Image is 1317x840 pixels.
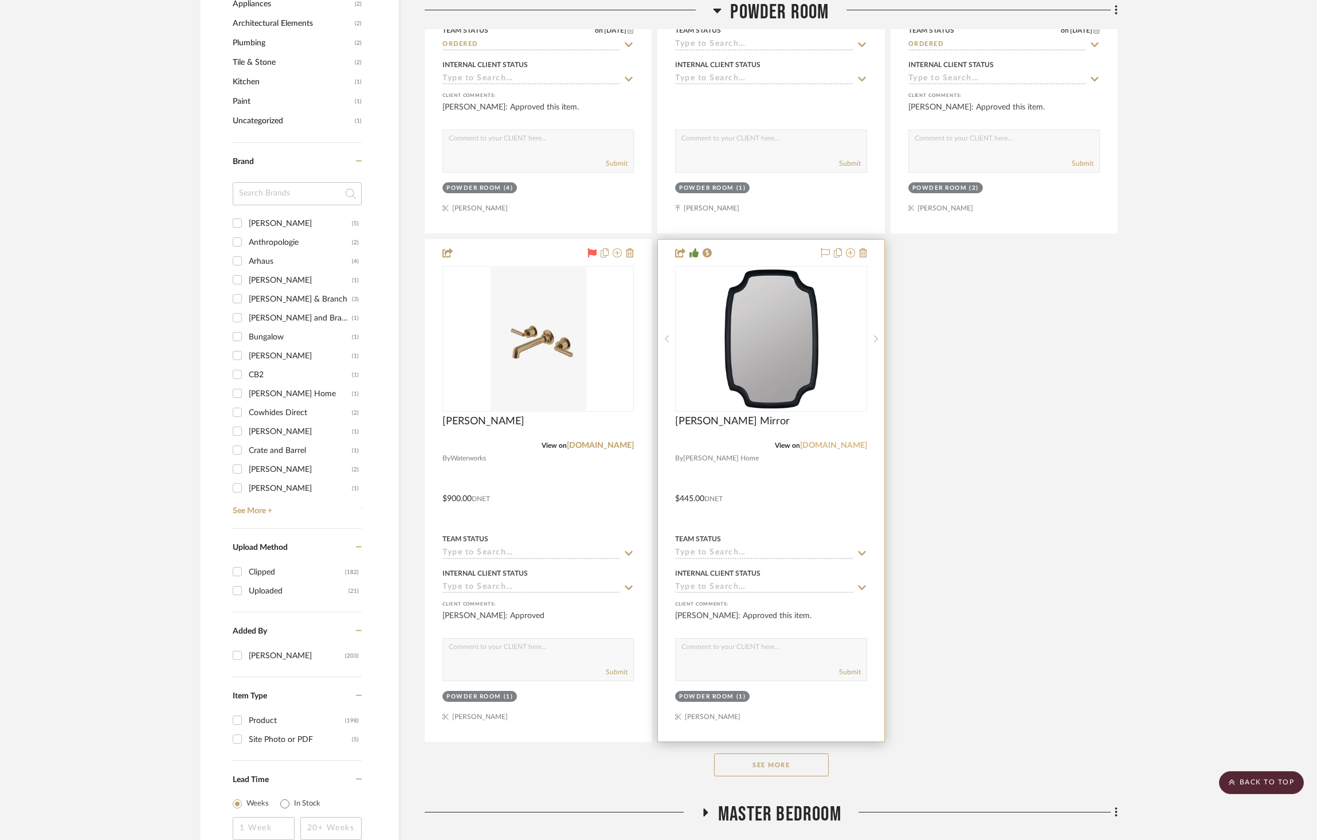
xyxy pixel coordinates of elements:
[1219,771,1304,794] scroll-to-top-button: BACK TO TOP
[442,74,620,85] input: Type to Search…
[233,158,254,166] span: Brand
[249,442,352,460] div: Crate and Barrel
[908,60,994,70] div: Internal Client Status
[233,33,352,53] span: Plumbing
[352,460,359,479] div: (2)
[442,453,450,464] span: By
[442,534,488,544] div: Team Status
[800,442,867,450] a: [DOMAIN_NAME]
[352,479,359,498] div: (1)
[249,214,352,233] div: [PERSON_NAME]
[352,442,359,460] div: (1)
[1072,158,1093,169] button: Submit
[442,583,620,593] input: Type to Search…
[249,460,352,479] div: [PERSON_NAME]
[352,233,359,252] div: (2)
[504,693,514,701] div: (1)
[504,184,514,193] div: (4)
[352,366,359,384] div: (1)
[969,184,979,193] div: (2)
[355,73,362,91] span: (1)
[249,233,352,252] div: Anthropologie
[233,544,288,552] span: Upload Method
[355,112,362,130] span: (1)
[446,693,501,701] div: Powder Room
[736,184,746,193] div: (1)
[348,582,359,600] div: (21)
[442,25,488,36] div: Team Status
[249,647,345,665] div: [PERSON_NAME]
[230,498,362,516] a: See More +
[233,72,352,92] span: Kitchen
[675,453,683,464] span: By
[249,404,352,422] div: Cowhides Direct
[249,712,345,730] div: Product
[675,610,867,633] div: [PERSON_NAME]: Approved this item.
[912,184,967,193] div: Powder Room
[714,753,829,776] button: See More
[442,548,620,559] input: Type to Search…
[249,252,352,271] div: Arhaus
[722,267,821,411] img: Beverly Wall Mirror
[249,479,352,498] div: [PERSON_NAME]
[775,442,800,449] span: View on
[606,158,628,169] button: Submit
[491,267,586,411] img: Henry
[352,309,359,327] div: (1)
[233,14,352,33] span: Architectural Elements
[675,583,853,593] input: Type to Search…
[908,74,1086,85] input: Type to Search…
[675,548,853,559] input: Type to Search…
[442,610,634,633] div: [PERSON_NAME]: Approved
[249,385,352,403] div: [PERSON_NAME] Home
[345,647,359,665] div: (203)
[355,14,362,33] span: (2)
[233,692,267,700] span: Item Type
[352,730,359,749] div: (5)
[352,423,359,441] div: (1)
[355,92,362,111] span: (1)
[233,817,295,840] input: 1 Week
[1069,26,1093,34] span: [DATE]
[249,347,352,365] div: [PERSON_NAME]
[683,453,759,464] span: [PERSON_NAME] Home
[352,347,359,365] div: (1)
[300,817,362,840] input: 20+ Weeks
[442,568,528,579] div: Internal Client Status
[1061,27,1069,34] span: on
[249,328,352,346] div: Bungalow
[442,40,620,50] input: Type to Search…
[450,453,486,464] span: Waterworks
[233,92,352,111] span: Paint
[603,26,628,34] span: [DATE]
[675,25,721,36] div: Team Status
[294,798,320,810] label: In Stock
[352,252,359,271] div: (4)
[249,271,352,290] div: [PERSON_NAME]
[246,798,269,810] label: Weeks
[679,693,734,701] div: Powder Room
[249,309,352,327] div: [PERSON_NAME] and Branch
[233,111,352,131] span: Uncategorized
[355,34,362,52] span: (2)
[233,627,267,635] span: Added By
[675,74,853,85] input: Type to Search…
[675,415,790,428] span: [PERSON_NAME] Mirror
[249,366,352,384] div: CB2
[675,60,761,70] div: Internal Client Status
[233,182,362,205] input: Search Brands
[352,385,359,403] div: (1)
[442,60,528,70] div: Internal Client Status
[249,423,352,441] div: [PERSON_NAME]
[352,214,359,233] div: (5)
[345,712,359,730] div: (198)
[675,568,761,579] div: Internal Client Status
[249,290,352,308] div: [PERSON_NAME] & Branch
[249,563,345,581] div: Clipped
[718,802,841,827] span: Master Bedroom
[736,693,746,701] div: (1)
[679,184,734,193] div: Powder Room
[233,53,352,72] span: Tile & Stone
[567,442,634,450] a: [DOMAIN_NAME]
[352,404,359,422] div: (2)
